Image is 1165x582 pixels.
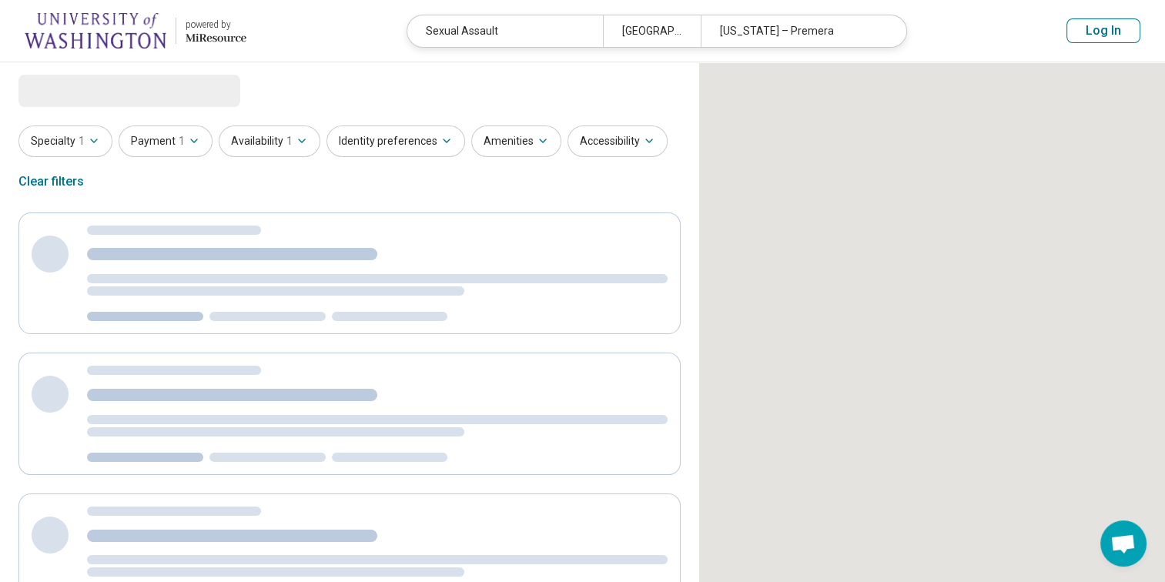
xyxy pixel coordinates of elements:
div: [US_STATE] – Premera [701,15,896,47]
button: Identity preferences [326,125,465,157]
img: University of Washington [25,12,166,49]
div: powered by [186,18,246,32]
button: Availability1 [219,125,320,157]
div: Sexual Assault [407,15,603,47]
button: Specialty1 [18,125,112,157]
span: 1 [179,133,185,149]
button: Log In [1066,18,1140,43]
span: 1 [79,133,85,149]
a: Open chat [1100,520,1147,567]
a: University of Washingtonpowered by [25,12,246,49]
button: Accessibility [567,125,668,157]
span: Loading... [18,75,148,105]
button: Amenities [471,125,561,157]
button: Payment1 [119,125,213,157]
div: Clear filters [18,163,84,200]
span: 1 [286,133,293,149]
div: [GEOGRAPHIC_DATA], [GEOGRAPHIC_DATA] [603,15,701,47]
